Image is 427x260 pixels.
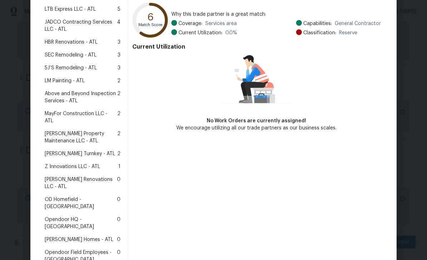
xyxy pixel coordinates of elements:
span: [PERSON_NAME] Property Maintenance LLC - ATL [45,130,117,144]
span: [PERSON_NAME] Turnkey - ATL [45,150,115,157]
span: Current Utilization: [178,29,222,36]
span: 2 [117,77,121,84]
span: 5J’S Remodeling - ATL [45,64,97,72]
span: 0 [117,216,121,230]
span: Classification: [303,29,336,36]
span: Capabilities: [303,20,332,27]
span: 0.0 % [225,29,237,36]
span: [PERSON_NAME] Renovations LLC - ATL [45,176,117,190]
span: Services area [205,20,237,27]
h4: Current Utilization [132,43,381,50]
div: No Work Orders are currently assigned! [176,117,337,124]
span: 3 [118,64,121,72]
span: Why this trade partner is a great match: [171,11,381,18]
span: Opendoor HQ - [GEOGRAPHIC_DATA] [45,216,117,230]
div: We encourage utilizing all our trade partners as our business scales. [176,124,337,132]
text: Match Score [138,23,162,27]
span: 4 [117,19,121,33]
span: 5 [118,6,121,13]
span: OD Homefield - [GEOGRAPHIC_DATA] [45,196,117,210]
span: Coverage: [178,20,202,27]
span: General Contractor [335,20,381,27]
span: HBR Renovations - ATL [45,39,98,46]
span: LM Painting - ATL [45,77,85,84]
span: Reserve [339,29,357,36]
span: 2 [117,90,121,104]
span: MayFor Construction LLC - ATL [45,110,117,124]
span: SEC Remodeling - ATL [45,51,97,59]
span: [PERSON_NAME] Homes - ATL [45,236,113,243]
span: 0 [117,236,121,243]
text: 6 [147,12,154,22]
span: JADCO Contracting Services LLC - ATL [45,19,117,33]
span: 2 [117,130,121,144]
span: Above and Beyond Inspection Services - ATL [45,90,117,104]
span: Z Innovations LLC - ATL [45,163,100,170]
span: 2 [117,150,121,157]
span: 3 [118,51,121,59]
span: LTB Express LLC - ATL [45,6,96,13]
span: 1 [118,163,121,170]
span: 3 [118,39,121,46]
span: 0 [117,196,121,210]
span: 0 [117,176,121,190]
span: 2 [117,110,121,124]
